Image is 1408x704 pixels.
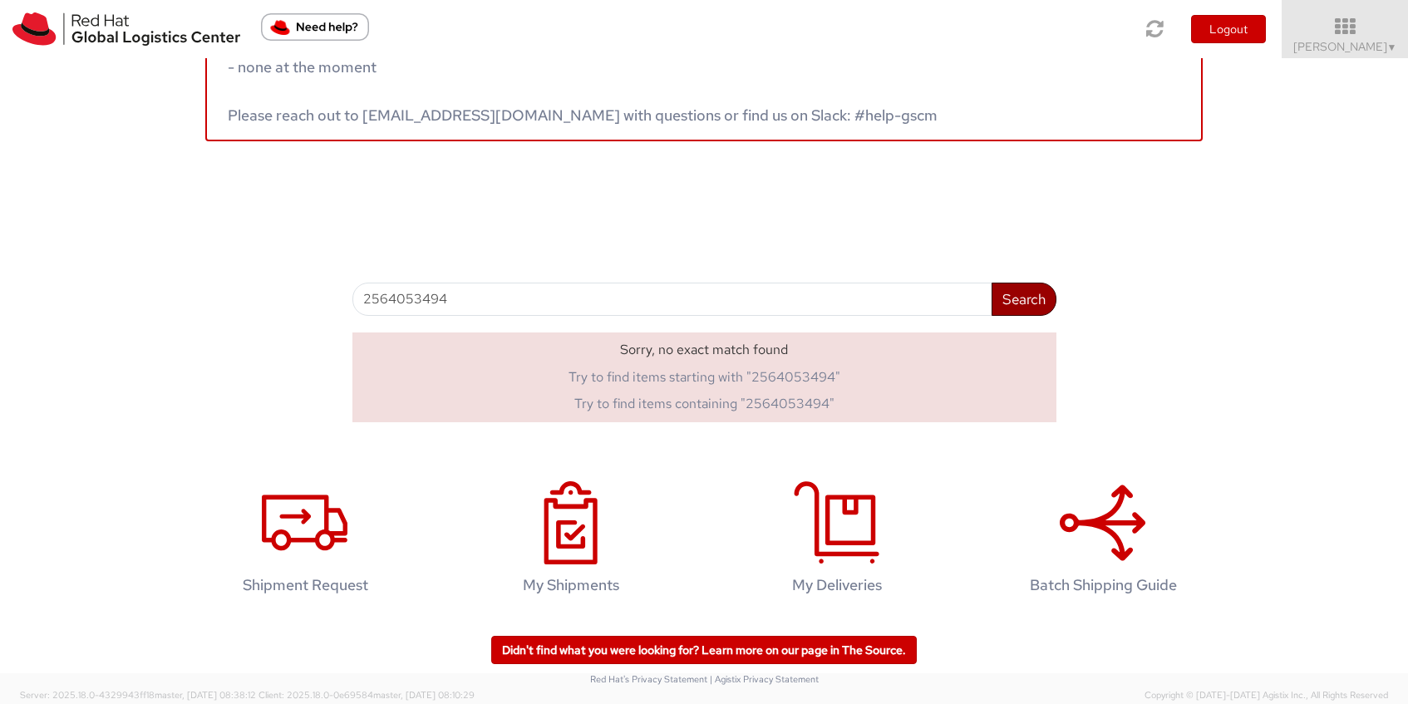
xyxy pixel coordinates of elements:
button: Need help? [261,13,369,41]
p: Sorry, no exact match found [438,332,970,368]
a: Try to find items starting with "2564053494" [569,368,840,386]
img: rh-logistics-00dfa346123c4ec078e1.svg [12,12,240,46]
a: Service disruptions - none at the moment Please reach out to [EMAIL_ADDRESS][DOMAIN_NAME] with qu... [205,7,1203,141]
h4: Batch Shipping Guide [996,577,1210,593]
button: Logout [1191,15,1266,43]
span: - none at the moment Please reach out to [EMAIL_ADDRESS][DOMAIN_NAME] with questions or find us o... [228,57,938,125]
span: Server: 2025.18.0-4329943ff18 [20,689,256,701]
a: My Deliveries [712,464,962,619]
span: ▼ [1387,41,1397,54]
span: Copyright © [DATE]-[DATE] Agistix Inc., All Rights Reserved [1145,689,1388,702]
a: Try to find items containing "2564053494" [574,395,834,412]
a: Shipment Request [180,464,430,619]
a: Didn't find what you were looking for? Learn more on our page in The Source. [491,636,917,664]
a: Red Hat's Privacy Statement [590,673,707,685]
span: Client: 2025.18.0-0e69584 [258,689,475,701]
span: [PERSON_NAME] [1293,39,1397,54]
h4: Shipment Request [198,577,412,593]
span: master, [DATE] 08:10:29 [373,689,475,701]
a: My Shipments [446,464,696,619]
input: Enter the tracking number or ship request number (at least 4 chars) [352,283,992,316]
button: Search [992,283,1056,316]
span: master, [DATE] 08:38:12 [155,689,256,701]
h4: My Deliveries [730,577,944,593]
a: Batch Shipping Guide [978,464,1228,619]
h4: My Shipments [464,577,678,593]
a: | Agistix Privacy Statement [710,673,819,685]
